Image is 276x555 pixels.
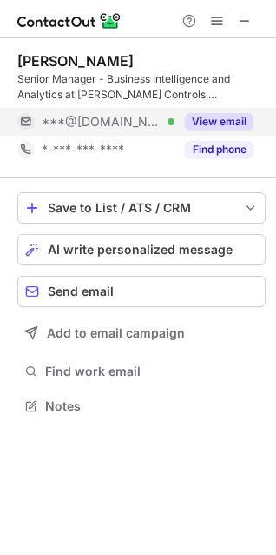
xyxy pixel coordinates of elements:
div: Senior Manager - Business Intelligence and Analytics at [PERSON_NAME] Controls, [GEOGRAPHIC_DATA] [17,71,266,103]
button: Reveal Button [185,113,253,130]
span: ***@[DOMAIN_NAME] [42,114,161,130]
button: Send email [17,276,266,307]
span: Add to email campaign [47,326,185,340]
div: Save to List / ATS / CRM [48,201,235,215]
span: Notes [45,398,259,414]
span: AI write personalized message [48,243,233,257]
span: Find work email [45,364,259,379]
button: AI write personalized message [17,234,266,265]
button: save-profile-one-click [17,192,266,224]
button: Reveal Button [185,141,253,158]
img: ContactOut v5.3.10 [17,10,122,31]
button: Find work email [17,359,266,384]
button: Notes [17,394,266,418]
div: [PERSON_NAME] [17,52,134,70]
span: Send email [48,284,114,298]
button: Add to email campaign [17,318,266,349]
